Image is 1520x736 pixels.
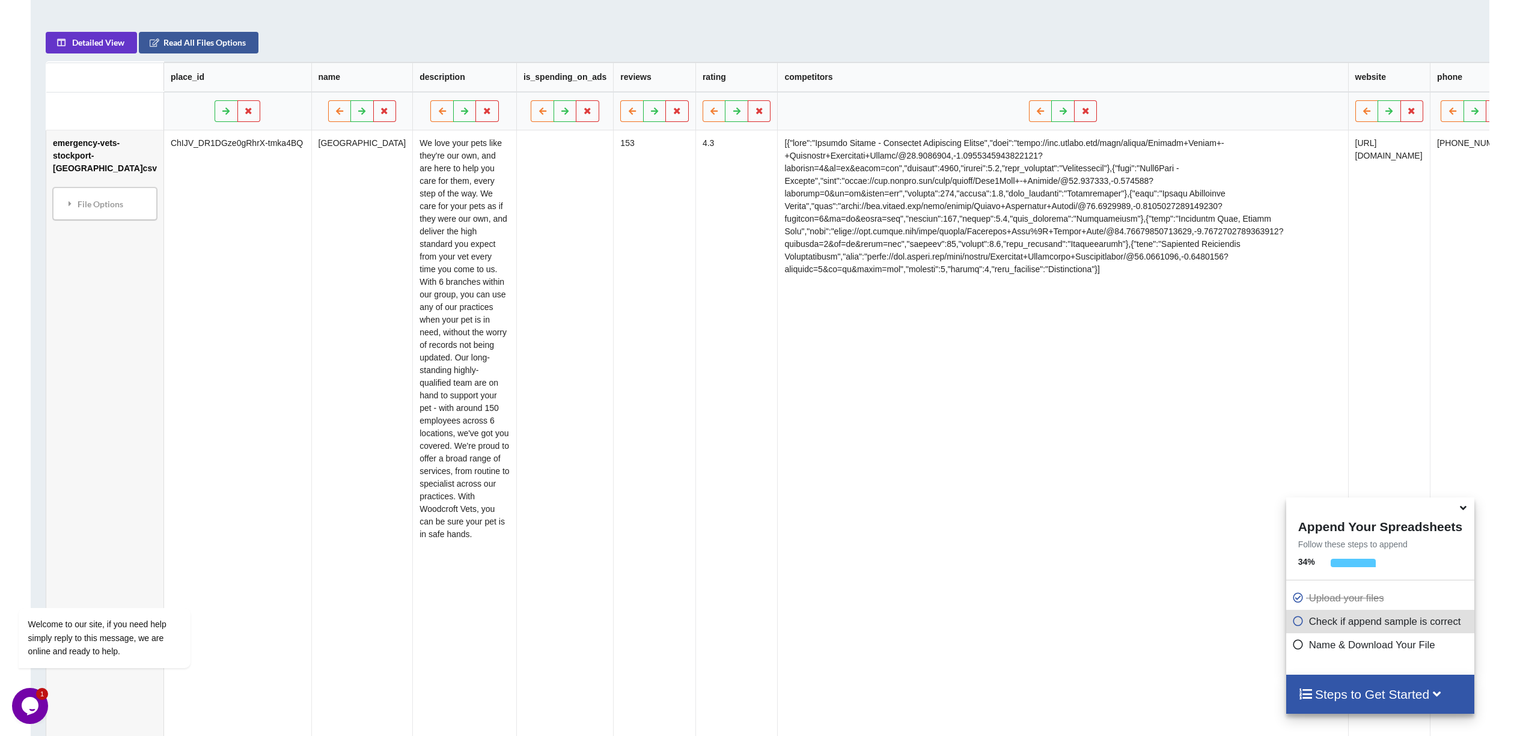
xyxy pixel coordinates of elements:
[1298,557,1315,567] b: 34 %
[777,62,1348,92] th: competitors
[1298,687,1462,702] h4: Steps to Get Started
[56,191,153,216] div: File Options
[1292,614,1471,629] p: Check if append sample is correct
[12,688,50,724] iframe: chat widget
[1286,516,1474,534] h4: Append Your Spreadsheets
[139,32,258,53] button: Read All Files Options
[12,499,228,682] iframe: chat widget
[613,62,695,92] th: reviews
[1348,62,1430,92] th: website
[46,32,137,53] button: Detailed View
[1286,538,1474,550] p: Follow these steps to append
[1292,637,1471,652] p: Name & Download Your File
[412,62,516,92] th: description
[1430,62,1519,92] th: phone
[1292,591,1471,606] p: Upload your files
[516,62,613,92] th: is_spending_on_ads
[163,62,311,92] th: place_id
[695,62,778,92] th: rating
[311,62,412,92] th: name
